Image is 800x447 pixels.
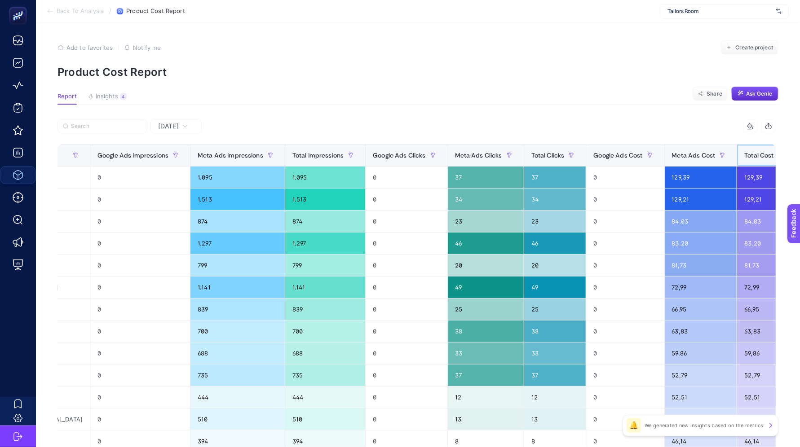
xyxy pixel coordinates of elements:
[133,44,161,51] span: Notify me
[158,122,179,131] span: [DATE]
[665,254,737,276] div: 81,73
[735,44,773,51] span: Create project
[90,342,190,364] div: 0
[524,342,586,364] div: 33
[665,298,737,320] div: 66,95
[90,364,190,386] div: 0
[665,408,737,430] div: 48,18
[586,188,664,210] div: 0
[120,93,127,100] div: 4
[285,320,365,342] div: 700
[366,364,447,386] div: 0
[285,342,365,364] div: 688
[737,342,795,364] div: 59,86
[524,276,586,298] div: 49
[124,44,161,51] button: Notify me
[665,320,737,342] div: 63,83
[90,276,190,298] div: 0
[190,210,285,232] div: 874
[586,408,664,430] div: 0
[57,93,77,100] span: Report
[586,298,664,320] div: 0
[665,167,737,188] div: 129,39
[524,167,586,188] div: 37
[190,408,285,430] div: 510
[737,210,795,232] div: 84,03
[285,298,365,320] div: 839
[190,232,285,254] div: 1.297
[366,188,447,210] div: 0
[448,364,524,386] div: 37
[586,342,664,364] div: 0
[524,364,586,386] div: 37
[524,188,586,210] div: 34
[448,167,524,188] div: 37
[707,90,722,97] span: Share
[57,66,778,79] p: Product Cost Report
[448,254,524,276] div: 20
[366,298,447,320] div: 0
[366,342,447,364] div: 0
[737,276,795,298] div: 72,99
[737,298,795,320] div: 66,95
[737,188,795,210] div: 129,21
[366,232,447,254] div: 0
[665,364,737,386] div: 52,79
[366,276,447,298] div: 0
[366,408,447,430] div: 0
[586,276,664,298] div: 0
[285,408,365,430] div: 510
[448,298,524,320] div: 25
[190,386,285,408] div: 444
[524,232,586,254] div: 46
[90,320,190,342] div: 0
[366,167,447,188] div: 0
[285,276,365,298] div: 1.141
[373,152,425,159] span: Google Ads Clicks
[97,152,168,159] span: Google Ads Impressions
[524,210,586,232] div: 23
[90,408,190,430] div: 0
[5,3,34,10] span: Feedback
[627,418,641,433] div: 🔔
[285,210,365,232] div: 874
[126,8,185,15] span: Product Cost Report
[190,342,285,364] div: 688
[665,232,737,254] div: 83,20
[586,254,664,276] div: 0
[285,254,365,276] div: 799
[90,232,190,254] div: 0
[448,342,524,364] div: 33
[448,210,524,232] div: 23
[524,320,586,342] div: 38
[57,8,104,15] span: Back To Analysis
[586,364,664,386] div: 0
[737,364,795,386] div: 52,79
[731,87,778,101] button: Ask Genie
[593,152,642,159] span: Google Ads Cost
[737,254,795,276] div: 81,73
[90,188,190,210] div: 0
[672,152,716,159] span: Meta Ads Cost
[746,90,772,97] span: Ask Genie
[57,44,113,51] button: Add to favorites
[665,210,737,232] div: 84,03
[665,276,737,298] div: 72,99
[524,386,586,408] div: 12
[66,44,113,51] span: Add to favorites
[190,276,285,298] div: 1.141
[737,386,795,408] div: 52,51
[665,188,737,210] div: 129,21
[190,188,285,210] div: 1.513
[667,8,773,15] span: Tailors Room
[96,93,118,100] span: Insights
[190,298,285,320] div: 839
[90,210,190,232] div: 0
[737,408,795,430] div: 48,18
[737,320,795,342] div: 63,83
[285,386,365,408] div: 444
[693,87,728,101] button: Share
[71,123,142,130] input: Search
[586,167,664,188] div: 0
[366,386,447,408] div: 0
